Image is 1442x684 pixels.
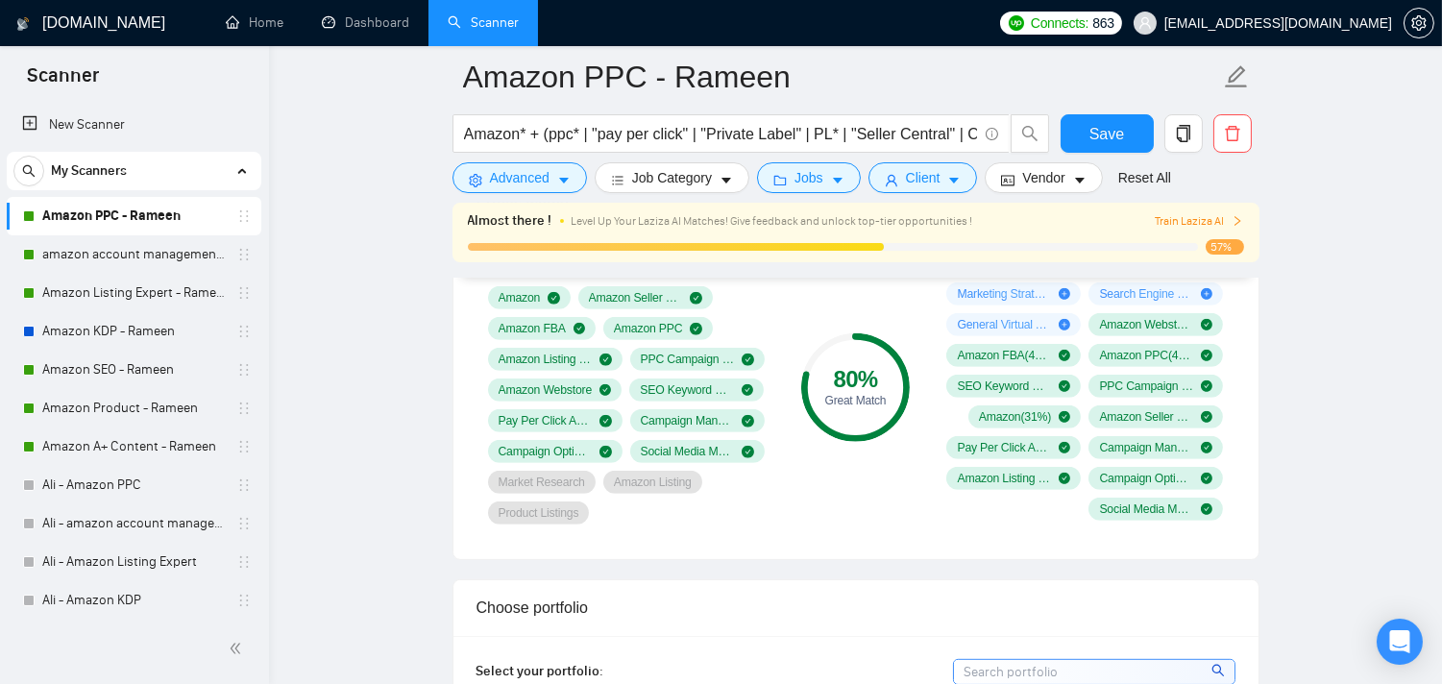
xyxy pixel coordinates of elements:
a: dashboardDashboard [322,14,409,31]
span: check-circle [599,384,611,396]
span: General Virtual Assistance ( 14 %) [957,317,1051,332]
span: caret-down [1073,173,1087,187]
span: user [1138,16,1152,30]
button: barsJob Categorycaret-down [595,162,749,193]
a: homeHome [226,14,283,31]
span: plus-circle [1059,288,1070,300]
span: check-circle [690,292,701,304]
a: amazon account management - Rameen [42,235,225,274]
span: Amazon Webstore [499,382,593,398]
span: Campaign Optimization ( 15 %) [1099,471,1193,486]
span: Product Listings [499,505,579,521]
span: search [1211,660,1228,681]
button: delete [1213,114,1252,153]
span: PPC Campaign Setup & Management [641,352,735,367]
span: delete [1214,125,1251,142]
span: caret-down [557,173,571,187]
li: New Scanner [7,106,261,144]
span: Level Up Your Laziza AI Matches! Give feedback and unlock top-tier opportunities ! [572,214,973,228]
span: holder [236,285,252,301]
span: user [885,173,898,187]
span: right [1232,215,1243,227]
button: Save [1061,114,1154,153]
img: logo [16,9,30,39]
span: check-circle [1201,380,1212,392]
span: holder [236,362,252,378]
span: Search Engine Optimization ( 25 %) [1099,286,1193,302]
span: check-circle [1201,319,1212,330]
span: check-circle [574,323,585,334]
span: Amazon Seller Central ( 30 %) [1099,409,1193,425]
a: searchScanner [448,14,519,31]
a: setting [1404,15,1434,31]
span: check-circle [1059,380,1070,392]
span: caret-down [720,173,733,187]
span: search [14,164,43,178]
span: Almost there ! [468,210,552,232]
span: Amazon Listing Optimization [499,352,593,367]
a: Ali - Amazon KDP [42,581,225,620]
span: Amazon Listing [614,475,692,490]
span: check-circle [1059,411,1070,423]
span: holder [236,477,252,493]
a: Ali - amazon account management [42,504,225,543]
input: Search Freelance Jobs... [464,122,977,146]
span: Campaign Management [641,413,735,428]
span: Market Research [499,475,585,490]
button: folderJobscaret-down [757,162,861,193]
span: Client [906,167,941,188]
span: Amazon ( 31 %) [979,409,1051,425]
a: Amazon Listing Expert - Rameen [42,274,225,312]
span: plus-circle [1059,319,1070,330]
span: Connects: [1031,12,1088,34]
span: setting [1405,15,1433,31]
span: SEO Keyword Research [640,382,734,398]
span: check-circle [1201,350,1212,361]
button: search [13,156,44,186]
span: holder [236,516,252,531]
span: Jobs [794,167,823,188]
div: 80 % [801,368,910,391]
span: check-circle [1059,473,1070,484]
a: Ali - Amazon PPC [42,466,225,504]
span: check-circle [1059,350,1070,361]
span: Amazon [499,290,541,305]
span: check-circle [599,415,611,427]
span: Amazon FBA ( 48 %) [957,348,1051,363]
span: Pay Per Click Advertising ( 28 %) [957,440,1051,455]
span: folder [773,173,787,187]
span: Amazon Webstore ( 56 %) [1099,317,1193,332]
span: plus-circle [1201,288,1212,300]
span: Amazon Seller Central [589,290,683,305]
span: holder [236,439,252,454]
span: Campaign Optimization [499,444,593,459]
span: idcard [1001,173,1014,187]
span: check-circle [548,292,559,304]
span: Advanced [490,167,550,188]
span: holder [236,401,252,416]
span: 57% [1206,239,1244,255]
button: userClientcaret-down [868,162,978,193]
span: Amazon PPC [614,321,683,336]
button: copy [1164,114,1203,153]
span: copy [1165,125,1202,142]
button: idcardVendorcaret-down [985,162,1102,193]
span: Amazon FBA [499,321,566,336]
span: check-circle [742,446,753,457]
span: bars [611,173,624,187]
span: SEO Keyword Research ( 43 %) [957,379,1051,394]
span: check-circle [742,415,753,427]
span: holder [236,554,252,570]
span: check-circle [690,323,701,334]
button: setting [1404,8,1434,38]
a: New Scanner [22,106,246,144]
button: settingAdvancedcaret-down [452,162,587,193]
span: check-circle [1201,473,1212,484]
div: Open Intercom Messenger [1377,619,1423,665]
span: edit [1224,64,1249,89]
span: Pay Per Click Advertising [499,413,593,428]
span: holder [236,324,252,339]
span: holder [236,593,252,608]
input: Scanner name... [463,53,1220,101]
a: Reset All [1118,167,1171,188]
